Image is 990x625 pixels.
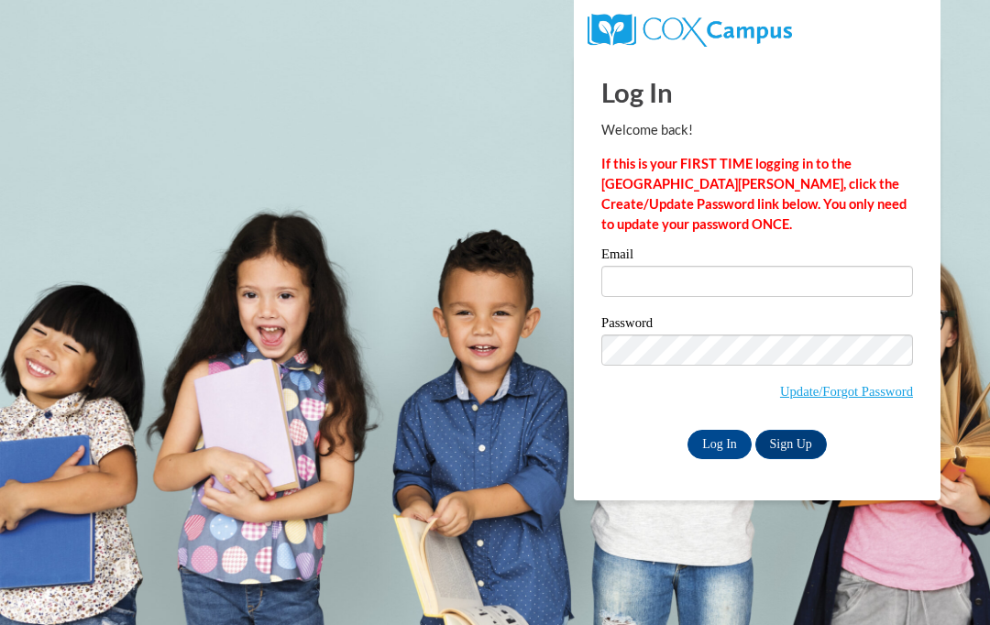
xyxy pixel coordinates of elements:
[601,316,913,334] label: Password
[780,384,913,399] a: Update/Forgot Password
[601,120,913,140] p: Welcome back!
[601,247,913,266] label: Email
[601,156,907,232] strong: If this is your FIRST TIME logging in to the [GEOGRAPHIC_DATA][PERSON_NAME], click the Create/Upd...
[755,430,827,459] a: Sign Up
[588,21,792,37] a: COX Campus
[601,73,913,111] h1: Log In
[588,14,792,47] img: COX Campus
[687,430,752,459] input: Log In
